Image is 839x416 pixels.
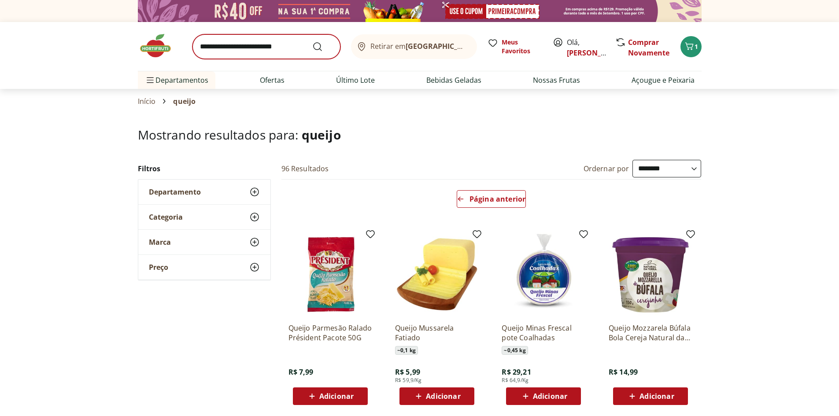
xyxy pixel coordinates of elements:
[628,37,669,58] a: Comprar Novamente
[426,75,481,85] a: Bebidas Geladas
[639,393,674,400] span: Adicionar
[533,393,567,400] span: Adicionar
[145,70,208,91] span: Departamentos
[395,323,479,342] a: Queijo Mussarela Fatiado
[173,97,196,105] span: queijo
[502,346,528,355] span: ~ 0,45 kg
[469,195,525,202] span: Página anterior
[138,128,702,142] h1: Mostrando resultados para:
[149,263,168,272] span: Preço
[138,255,270,280] button: Preço
[502,367,531,377] span: R$ 29,21
[281,164,329,173] h2: 96 Resultados
[149,238,171,247] span: Marca
[609,323,692,342] a: Queijo Mozzarela Búfala Bola Cereja Natural da Terra 150g
[351,34,477,59] button: Retirar em[GEOGRAPHIC_DATA]/[GEOGRAPHIC_DATA]
[609,232,692,316] img: Queijo Mozzarela Búfala Bola Cereja Natural da Terra 150g
[488,38,542,55] a: Meus Favoritos
[138,97,156,105] a: Início
[260,75,285,85] a: Ofertas
[312,41,333,52] button: Submit Search
[506,387,581,405] button: Adicionar
[138,180,270,204] button: Departamento
[533,75,580,85] a: Nossas Frutas
[319,393,354,400] span: Adicionar
[406,41,554,51] b: [GEOGRAPHIC_DATA]/[GEOGRAPHIC_DATA]
[399,387,474,405] button: Adicionar
[584,164,629,173] label: Ordernar por
[567,48,624,58] a: [PERSON_NAME]
[149,188,201,196] span: Departamento
[138,230,270,254] button: Marca
[502,232,585,316] img: Queijo Minas Frescal pote Coalhadas
[302,126,341,143] span: queijo
[336,75,375,85] a: Último Lote
[502,38,542,55] span: Meus Favoritos
[138,33,182,59] img: Hortifruti
[395,367,420,377] span: R$ 5,99
[370,42,468,50] span: Retirar em
[395,232,479,316] img: Queijo Mussarela Fatiado
[288,232,372,316] img: Queijo Parmesão Ralado Président Pacote 50G
[457,190,526,211] a: Página anterior
[609,367,638,377] span: R$ 14,99
[138,205,270,229] button: Categoria
[426,393,460,400] span: Adicionar
[192,34,340,59] input: search
[288,323,372,342] a: Queijo Parmesão Ralado Président Pacote 50G
[138,160,271,177] h2: Filtros
[145,70,155,91] button: Menu
[502,323,585,342] a: Queijo Minas Frescal pote Coalhadas
[567,37,606,58] span: Olá,
[680,36,702,57] button: Carrinho
[395,377,422,384] span: R$ 59,9/Kg
[288,367,314,377] span: R$ 7,99
[502,377,529,384] span: R$ 64,9/Kg
[395,346,418,355] span: ~ 0,1 kg
[695,42,698,51] span: 1
[613,387,688,405] button: Adicionar
[632,75,695,85] a: Açougue e Peixaria
[457,195,464,202] svg: Arrow Left icon
[293,387,368,405] button: Adicionar
[149,213,183,221] span: Categoria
